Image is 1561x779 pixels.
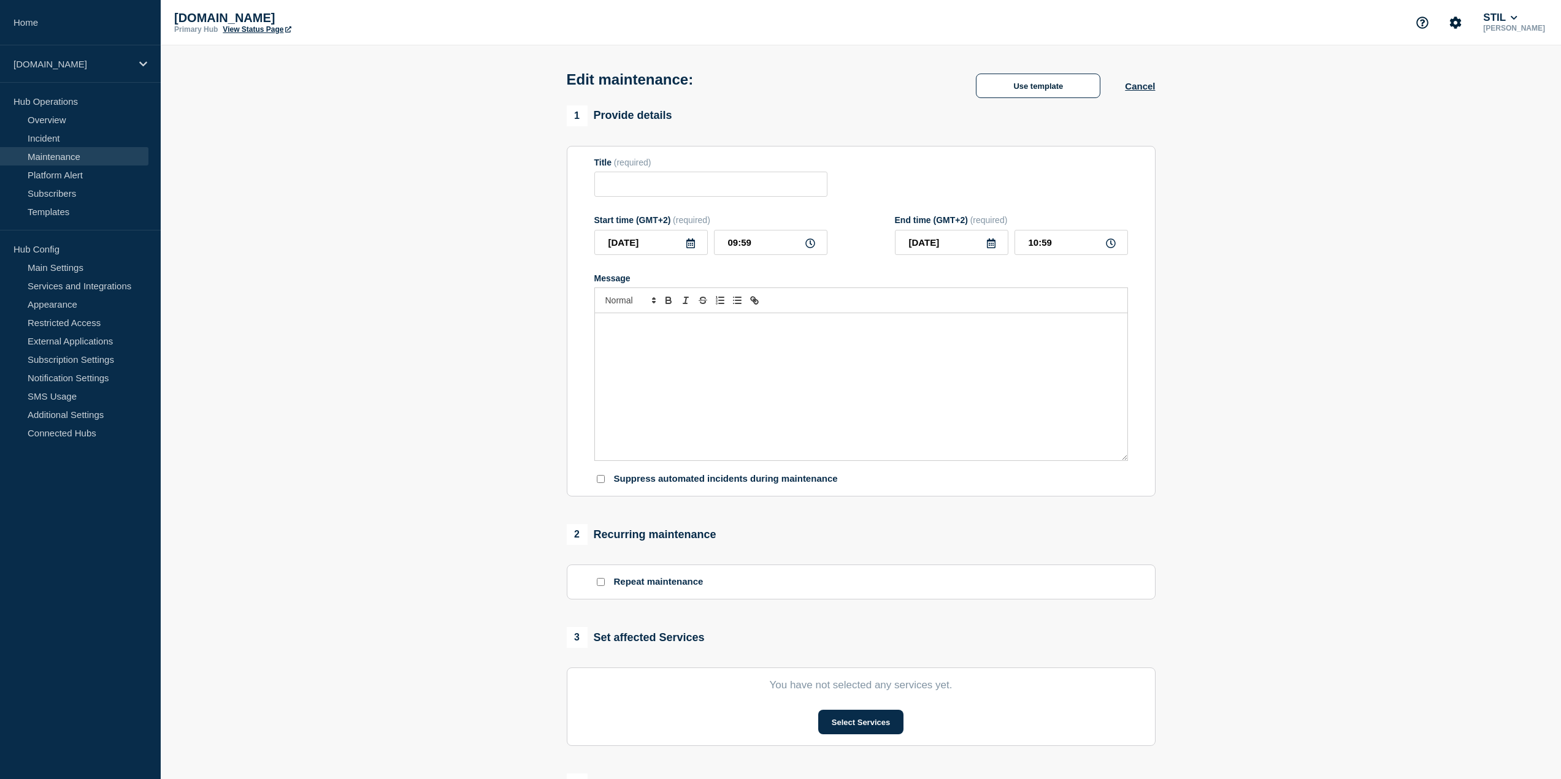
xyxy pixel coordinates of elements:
[594,273,1128,283] div: Message
[1014,230,1128,255] input: HH:MM
[567,105,672,126] div: Provide details
[614,158,651,167] span: (required)
[597,475,605,483] input: Suppress automated incidents during maintenance
[567,627,705,648] div: Set affected Services
[746,293,763,308] button: Toggle link
[976,74,1100,98] button: Use template
[673,215,710,225] span: (required)
[970,215,1008,225] span: (required)
[594,215,827,225] div: Start time (GMT+2)
[594,679,1128,691] p: You have not selected any services yet.
[594,230,708,255] input: YYYY-MM-DD
[223,25,291,34] a: View Status Page
[567,524,716,545] div: Recurring maintenance
[600,293,660,308] span: Font size
[711,293,729,308] button: Toggle ordered list
[729,293,746,308] button: Toggle bulleted list
[594,158,827,167] div: Title
[614,576,704,588] p: Repeat maintenance
[1481,12,1519,24] button: STIL
[614,473,838,485] p: Suppress automated incidents during maintenance
[595,313,1127,460] div: Message
[13,59,131,69] p: [DOMAIN_NAME]
[1443,10,1468,36] button: Account settings
[174,11,420,25] p: [DOMAIN_NAME]
[660,293,677,308] button: Toggle bold text
[895,230,1008,255] input: YYYY-MM-DD
[594,172,827,197] input: Title
[714,230,827,255] input: HH:MM
[1125,81,1155,91] button: Cancel
[174,25,218,34] p: Primary Hub
[818,710,903,734] button: Select Services
[694,293,711,308] button: Toggle strikethrough text
[597,578,605,586] input: Repeat maintenance
[1410,10,1435,36] button: Support
[567,524,588,545] span: 2
[567,71,694,88] h1: Edit maintenance:
[567,105,588,126] span: 1
[677,293,694,308] button: Toggle italic text
[895,215,1128,225] div: End time (GMT+2)
[567,627,588,648] span: 3
[1481,24,1548,32] p: [PERSON_NAME]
